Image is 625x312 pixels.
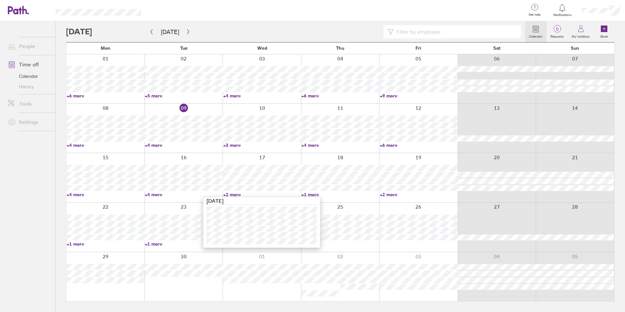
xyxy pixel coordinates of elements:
a: +6 more [380,142,457,148]
a: +1 more [301,192,379,198]
a: People [3,40,55,53]
span: Fri [415,45,421,51]
label: Requests [547,33,568,39]
a: Calendar [3,71,55,81]
a: +5 more [145,93,222,99]
span: Get help [524,13,545,17]
a: +6 more [67,93,144,99]
a: +4 more [145,192,222,198]
span: Wed [257,45,267,51]
span: Sat [493,45,500,51]
a: +4 more [223,93,301,99]
label: Calendar [525,33,547,39]
span: Tue [180,45,188,51]
a: 0Requests [547,21,568,42]
a: Notifications [552,3,573,17]
span: Sun [571,45,579,51]
a: +3 more [223,142,301,148]
a: +6 more [301,93,379,99]
a: My holidays [568,21,594,42]
a: +9 more [380,93,457,99]
a: +4 more [145,142,222,148]
a: +1 more [67,241,144,247]
a: +4 more [67,142,144,148]
a: Time off [3,58,55,71]
label: Book [597,33,612,39]
span: Thu [336,45,344,51]
a: Calendar [525,21,547,42]
span: Notifications [552,13,573,17]
a: Book [594,21,615,42]
a: +2 more [223,192,301,198]
a: +1 more [145,241,222,247]
span: Mon [101,45,110,51]
a: +2 more [380,192,457,198]
a: Settings [3,115,55,129]
span: 0 [547,26,568,32]
button: [DATE] [156,26,184,37]
label: My holidays [568,33,594,39]
a: History [3,81,55,92]
a: +4 more [67,192,144,198]
input: Filter by employee [394,26,517,38]
a: Tools [3,97,55,110]
a: +4 more [301,142,379,148]
div: [DATE] [203,197,320,205]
